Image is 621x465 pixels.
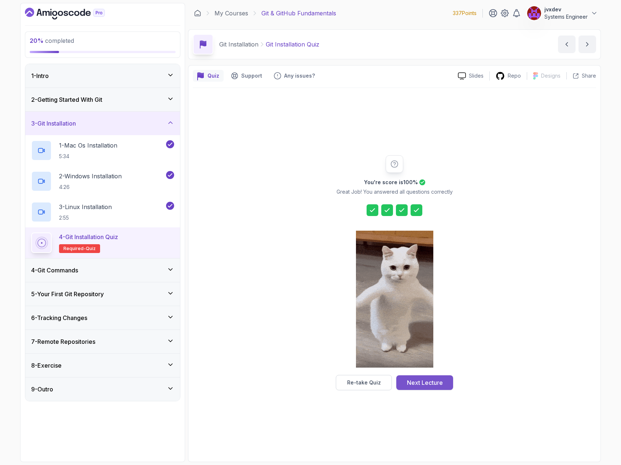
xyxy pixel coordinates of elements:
[31,337,95,346] h3: 7 - Remote Repositories
[582,72,596,79] p: Share
[31,140,174,161] button: 1-Mac Os Installation5:34
[31,171,174,191] button: 2-Windows Installation4:26
[541,72,561,79] p: Designs
[364,179,418,186] h2: You're score is 100 %
[31,202,174,222] button: 3-Linux Installation2:55
[30,37,44,44] span: 20 %
[566,72,596,79] button: Share
[193,70,224,82] button: quiz button
[25,354,180,377] button: 8-Exercise
[59,202,112,211] p: 3 - Linux Installation
[544,6,588,13] p: jvxdev
[337,188,453,196] p: Great Job! You answered all questions correctly
[31,95,102,104] h3: 2 - Getting Started With Git
[544,13,588,21] p: Systems Engineer
[59,172,122,181] p: 2 - Windows Installation
[453,10,477,17] p: 337 Points
[269,70,319,82] button: Feedback button
[31,119,76,128] h3: 3 - Git Installation
[59,232,118,241] p: 4 - Git Installation Quiz
[59,183,122,191] p: 4:26
[490,71,527,81] a: Repo
[31,71,49,80] h3: 1 - Intro
[25,112,180,135] button: 3-Git Installation
[59,214,112,222] p: 2:55
[31,385,53,394] h3: 9 - Outro
[59,153,117,160] p: 5:34
[207,72,219,79] p: Quiz
[356,231,433,368] img: cool-cat
[25,8,122,19] a: Dashboard
[194,10,201,17] a: Dashboard
[469,72,484,79] p: Slides
[30,37,74,44] span: completed
[578,36,596,53] button: next content
[508,72,521,79] p: Repo
[25,88,180,111] button: 2-Getting Started With Git
[31,266,78,275] h3: 4 - Git Commands
[31,232,174,253] button: 4-Git Installation QuizRequired-quiz
[25,306,180,330] button: 6-Tracking Changes
[25,64,180,88] button: 1-Intro
[86,246,96,252] span: quiz
[25,282,180,306] button: 5-Your First Git Repository
[558,36,576,53] button: previous content
[219,40,258,49] p: Git Installation
[25,258,180,282] button: 4-Git Commands
[31,313,87,322] h3: 6 - Tracking Changes
[227,70,267,82] button: Support button
[396,375,453,390] button: Next Lecture
[31,290,104,298] h3: 5 - Your First Git Repository
[214,9,248,18] a: My Courses
[527,6,541,20] img: user profile image
[452,72,489,80] a: Slides
[261,9,336,18] p: Git & GitHub Fundamentals
[63,246,86,252] span: Required-
[59,141,117,150] p: 1 - Mac Os Installation
[241,72,262,79] p: Support
[284,72,315,79] p: Any issues?
[336,375,392,390] button: Re-take Quiz
[527,6,598,21] button: user profile imagejvxdevSystems Engineer
[25,377,180,401] button: 9-Outro
[266,40,319,49] p: Git Installation Quiz
[407,378,443,387] div: Next Lecture
[25,330,180,353] button: 7-Remote Repositories
[31,361,62,370] h3: 8 - Exercise
[347,379,381,386] div: Re-take Quiz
